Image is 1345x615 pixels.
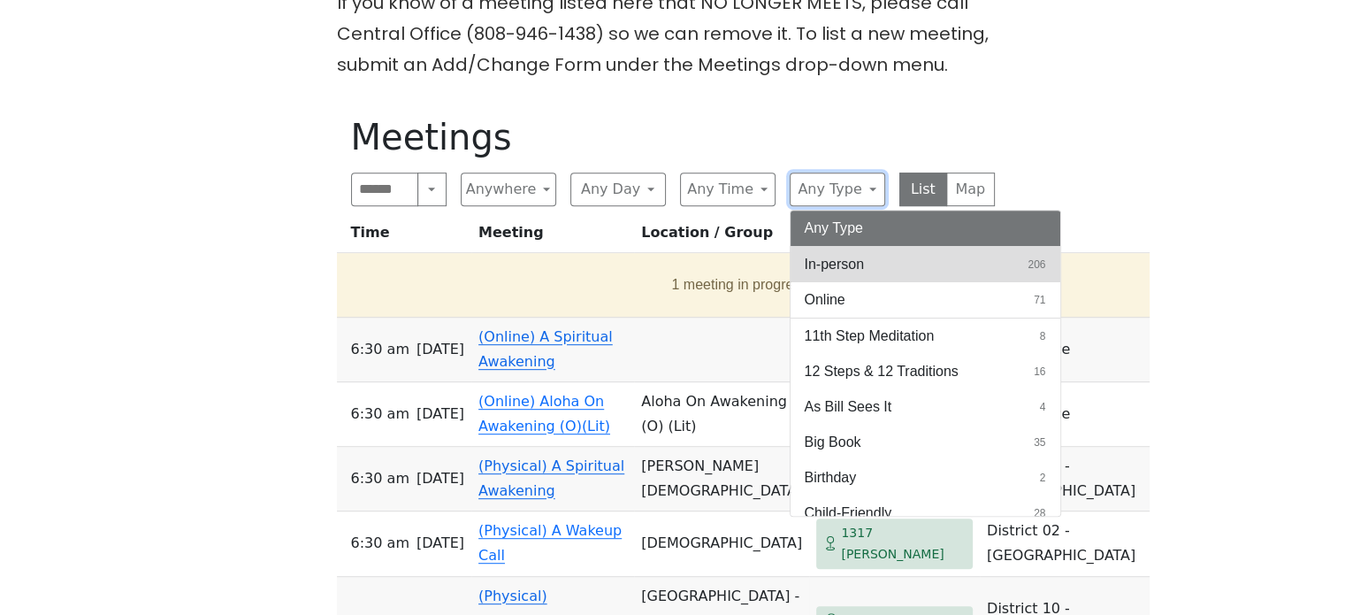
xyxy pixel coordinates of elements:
[899,173,948,206] button: List
[351,466,409,491] span: 6:30 AM
[980,511,1150,577] td: District 02 - [GEOGRAPHIC_DATA]
[791,389,1060,425] button: As Bill Sees It4 results
[417,173,446,206] button: Search
[416,337,464,362] span: [DATE]
[351,173,419,206] input: Search
[344,260,1136,310] button: 1 meeting in progress
[791,319,1060,354] button: 11th Step Meditation8 results
[1028,257,1045,273] span: 206 results
[980,447,1150,511] td: District 01 - [GEOGRAPHIC_DATA]
[634,220,809,253] th: Location / Group
[1034,364,1045,380] span: 16 results
[805,432,861,453] span: Big Book
[1040,328,1046,344] span: 8 results
[805,467,857,488] span: Birthday
[416,531,464,556] span: [DATE]
[634,382,809,447] td: Aloha On Awakening (O) (Lit)
[680,173,776,206] button: Any Time
[791,247,1060,282] button: In-person206 results
[980,382,1150,447] td: Cyberspace
[351,402,409,427] span: 6:30 AM
[351,531,409,556] span: 6:30 AM
[790,173,885,206] button: Any Type
[634,447,809,511] td: [PERSON_NAME][DEMOGRAPHIC_DATA]
[461,173,556,206] button: Anywhere
[980,220,1150,253] th: Region
[416,466,464,491] span: [DATE]
[351,116,995,158] h1: Meetings
[805,396,892,418] span: As Bill Sees It
[791,354,1060,389] button: 12 Steps & 12 Traditions16 results
[471,220,634,253] th: Meeting
[841,522,966,565] span: 1317 [PERSON_NAME]
[791,211,1060,246] button: Any Type
[1034,434,1045,450] span: 35 results
[478,328,613,370] a: (Online) A Spiritual Awakening
[416,402,464,427] span: [DATE]
[805,503,892,524] span: Child-Friendly
[805,361,959,382] span: 12 Steps & 12 Traditions
[980,318,1150,382] td: Cyberspace
[791,282,1060,318] button: Online71 results
[805,289,845,311] span: Online
[478,522,622,564] a: (Physical) A Wakeup Call
[791,496,1060,531] button: Child-Friendly28 results
[337,220,472,253] th: Time
[351,337,409,362] span: 6:30 AM
[1040,470,1046,486] span: 2 results
[791,460,1060,496] button: Birthday2 results
[570,173,666,206] button: Any Day
[1034,505,1045,521] span: 28 results
[805,254,865,275] span: In-person
[805,326,935,347] span: 11th Step Meditation
[790,210,1061,518] div: Any Type
[634,511,809,577] td: [DEMOGRAPHIC_DATA]
[946,173,995,206] button: Map
[478,393,610,434] a: (Online) Aloha On Awakening (O)(Lit)
[1040,399,1046,415] span: 4 results
[1034,292,1045,308] span: 71 results
[791,425,1060,460] button: Big Book35 results
[478,457,624,499] a: (Physical) A Spiritual Awakening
